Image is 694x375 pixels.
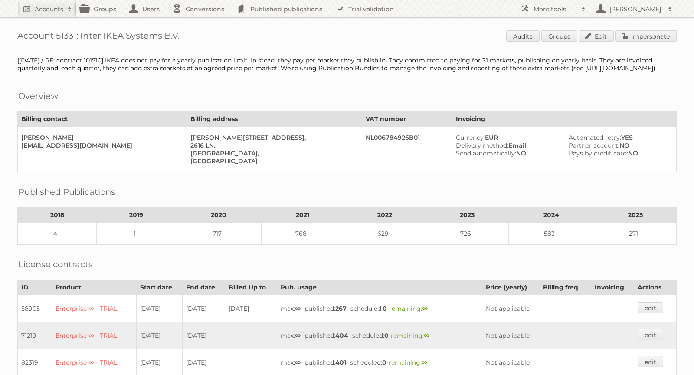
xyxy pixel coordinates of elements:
[35,5,63,13] h2: Accounts
[335,332,348,339] strong: 404
[482,295,634,322] td: Not applicable.
[136,295,182,322] td: [DATE]
[579,30,614,42] a: Edit
[594,223,677,245] td: 271
[52,322,137,349] td: Enterprise ∞ - TRIAL
[456,141,508,149] span: Delivery method:
[615,30,677,42] a: Impersonate
[591,280,634,295] th: Invoicing
[634,280,677,295] th: Actions
[569,134,621,141] span: Automated retry:
[389,305,428,312] span: remaining:
[456,134,558,141] div: EUR
[183,295,225,322] td: [DATE]
[482,280,540,295] th: Price (yearly)
[190,149,355,157] div: [GEOGRAPHIC_DATA],
[176,223,261,245] td: 717
[136,322,182,349] td: [DATE]
[225,280,277,295] th: Billed Up to
[482,322,634,349] td: Not applicable.
[17,56,677,72] div: [[DATE] / RE: contract 101510] IKEA does not pay for a yearly publication limit. In stead, they p...
[21,141,180,149] div: [EMAIL_ADDRESS][DOMAIN_NAME]
[422,359,427,366] strong: ∞
[52,295,137,322] td: Enterprise ∞ - TRIAL
[335,305,347,312] strong: 267
[638,329,663,340] a: edit
[456,141,558,149] div: Email
[426,223,508,245] td: 726
[18,89,58,102] h2: Overview
[569,134,669,141] div: YES
[18,185,115,198] h2: Published Publications
[344,207,426,223] th: 2022
[262,207,344,223] th: 2021
[508,223,594,245] td: 583
[225,295,277,322] td: [DATE]
[335,359,346,366] strong: 401
[541,30,577,42] a: Groups
[382,359,386,366] strong: 0
[569,141,619,149] span: Partner account:
[262,223,344,245] td: 768
[183,280,225,295] th: End date
[17,30,677,43] h1: Account 51331: Inter IKEA Systems B.V.
[190,141,355,149] div: 2616 LN,
[190,134,355,141] div: [PERSON_NAME][STREET_ADDRESS],
[18,207,97,223] th: 2018
[422,305,428,312] strong: ∞
[456,149,516,157] span: Send automatically:
[638,356,663,367] a: edit
[389,359,427,366] span: remaining:
[362,112,452,127] th: VAT number
[456,134,485,141] span: Currency:
[295,332,301,339] strong: ∞
[391,332,429,339] span: remaining:
[344,223,426,245] td: 629
[190,157,355,165] div: [GEOGRAPHIC_DATA]
[97,223,176,245] td: 1
[136,280,182,295] th: Start date
[18,295,52,322] td: 58905
[594,207,677,223] th: 2025
[424,332,429,339] strong: ∞
[452,112,677,127] th: Invoicing
[21,134,180,141] div: [PERSON_NAME]
[277,295,482,322] td: max: - published: - scheduled: -
[540,280,591,295] th: Billing freq.
[187,112,362,127] th: Billing address
[607,5,664,13] h2: [PERSON_NAME]
[18,280,52,295] th: ID
[426,207,508,223] th: 2023
[362,127,452,172] td: NL006784926B01
[506,30,540,42] a: Audits
[277,280,482,295] th: Pub. usage
[384,332,389,339] strong: 0
[569,149,628,157] span: Pays by credit card:
[18,322,52,349] td: 71219
[277,322,482,349] td: max: - published: - scheduled: -
[295,305,301,312] strong: ∞
[52,280,137,295] th: Product
[569,141,669,149] div: NO
[18,223,97,245] td: 4
[569,149,669,157] div: NO
[534,5,577,13] h2: More tools
[295,359,301,366] strong: ∞
[18,112,187,127] th: Billing contact
[508,207,594,223] th: 2024
[456,149,558,157] div: NO
[18,258,93,271] h2: License contracts
[97,207,176,223] th: 2019
[383,305,387,312] strong: 0
[176,207,261,223] th: 2020
[183,322,225,349] td: [DATE]
[638,302,663,313] a: edit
